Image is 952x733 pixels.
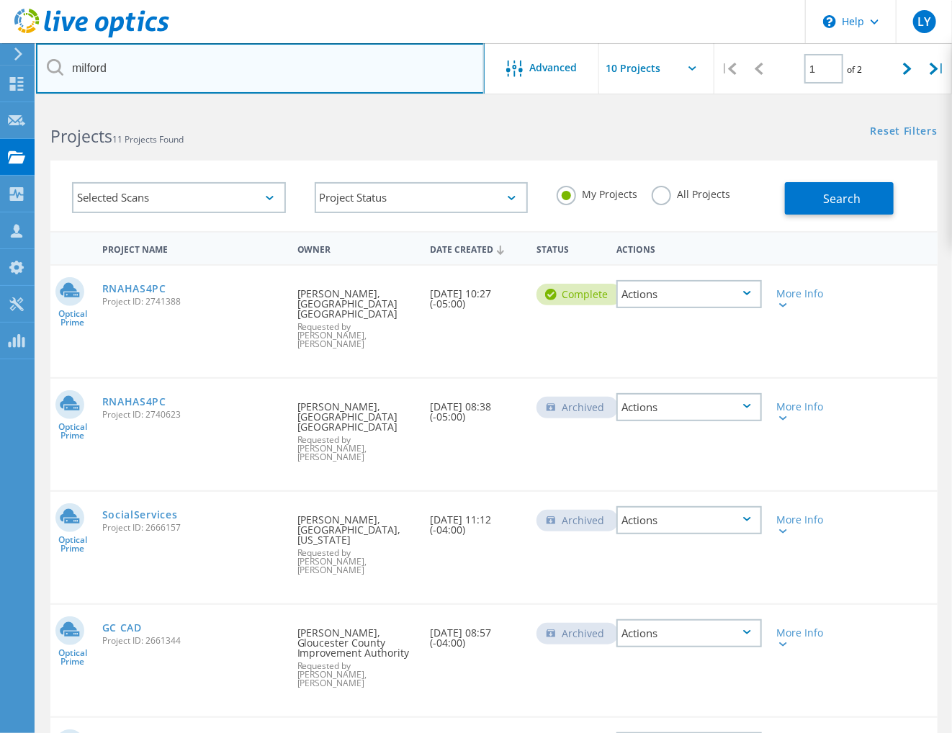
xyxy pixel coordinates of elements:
[50,536,95,553] span: Optical Prime
[536,397,619,418] div: Archived
[72,182,286,213] div: Selected Scans
[423,492,529,549] div: [DATE] 11:12 (-04:00)
[536,623,619,644] div: Archived
[529,235,609,261] div: Status
[290,235,423,261] div: Owner
[871,126,938,138] a: Reset Filters
[50,310,95,327] span: Optical Prime
[423,266,529,323] div: [DATE] 10:27 (-05:00)
[102,523,283,532] span: Project ID: 2666157
[714,43,744,94] div: |
[102,297,283,306] span: Project ID: 2741388
[102,397,166,407] a: RNAHAS4PC
[776,628,833,648] div: More Info
[102,284,166,294] a: RNAHAS4PC
[609,235,769,261] div: Actions
[297,549,416,575] span: Requested by [PERSON_NAME], [PERSON_NAME]
[922,43,952,94] div: |
[102,410,283,419] span: Project ID: 2740623
[616,619,762,647] div: Actions
[315,182,529,213] div: Project Status
[557,186,637,199] label: My Projects
[297,662,416,688] span: Requested by [PERSON_NAME], [PERSON_NAME]
[616,506,762,534] div: Actions
[776,289,833,309] div: More Info
[50,649,95,666] span: Optical Prime
[50,125,112,148] b: Projects
[290,266,423,363] div: [PERSON_NAME], [GEOGRAPHIC_DATA] [GEOGRAPHIC_DATA]
[50,423,95,440] span: Optical Prime
[652,186,730,199] label: All Projects
[823,191,861,207] span: Search
[297,323,416,348] span: Requested by [PERSON_NAME], [PERSON_NAME]
[297,436,416,462] span: Requested by [PERSON_NAME], [PERSON_NAME]
[776,402,833,422] div: More Info
[536,510,619,531] div: Archived
[290,605,423,702] div: [PERSON_NAME], Gloucester County Improvement Authority
[616,280,762,308] div: Actions
[95,235,290,261] div: Project Name
[917,16,930,27] span: LY
[36,43,485,94] input: Search projects by name, owner, ID, company, etc
[112,133,184,145] span: 11 Projects Found
[530,63,578,73] span: Advanced
[14,30,169,40] a: Live Optics Dashboard
[102,637,283,645] span: Project ID: 2661344
[290,492,423,589] div: [PERSON_NAME], [GEOGRAPHIC_DATA], [US_STATE]
[102,623,142,633] a: GC CAD
[290,379,423,476] div: [PERSON_NAME], [GEOGRAPHIC_DATA] [GEOGRAPHIC_DATA]
[616,393,762,421] div: Actions
[423,605,529,662] div: [DATE] 08:57 (-04:00)
[785,182,894,215] button: Search
[536,284,622,305] div: Complete
[776,515,833,535] div: More Info
[423,235,529,262] div: Date Created
[423,379,529,436] div: [DATE] 08:38 (-05:00)
[823,15,836,28] svg: \n
[102,510,178,520] a: SocialServices
[847,63,862,76] span: of 2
